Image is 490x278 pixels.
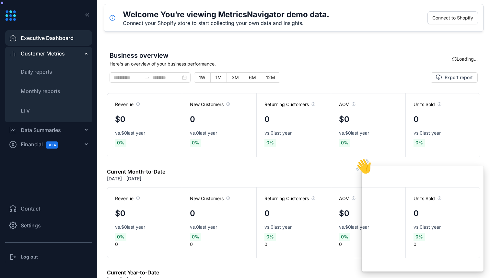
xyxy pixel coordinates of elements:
span: AOV [339,195,356,202]
span: 0 % [115,233,126,241]
div: 0 [107,187,182,258]
h4: $0 [339,208,349,219]
span: vs. $0 last year [339,224,369,230]
span: 0 % [414,139,425,147]
h6: Current Year-to-Date [107,269,159,276]
div: 👋 [355,159,372,173]
div: 0 [331,187,405,258]
h4: $0 [339,114,349,125]
span: Returning Customers [264,195,315,202]
p: [DATE] - [DATE] [107,175,141,182]
span: 0 % [264,139,276,147]
span: vs. $0 last year [115,130,145,136]
span: vs. $0 last year [339,130,369,136]
span: Executive Dashboard [21,34,74,42]
button: Export report [431,72,478,83]
span: 1M [216,75,222,80]
h4: 0 [190,114,195,125]
h5: Welcome You’re viewing MetricsNavigator demo data. [123,9,329,20]
span: BETA [46,141,58,149]
span: 12M [266,75,275,80]
h3: Log out [21,254,38,260]
span: Business overview [110,51,452,60]
button: Connect to Shopify [427,11,478,24]
span: Monthly reports [21,88,60,94]
span: 0 % [264,233,276,241]
span: LTV [21,107,30,114]
span: vs. 0 last year [264,130,292,136]
h4: 0 [264,114,270,125]
span: Units Sold [414,101,441,108]
span: 3M [232,75,239,80]
span: vs. 0 last year [190,130,217,136]
span: vs. 0 last year [190,224,217,230]
h4: 0 [190,208,195,219]
span: vs. $0 last year [115,224,145,230]
span: 0 % [115,139,126,147]
span: Connect to Shopify [432,14,473,21]
iframe: Form - Tally [362,166,484,272]
div: Connect your Shopify store to start collecting your own data and insights. [123,20,329,26]
span: 1W [199,75,205,80]
h4: $0 [115,208,125,219]
div: 0 [182,187,256,258]
span: vs. 0 last year [264,224,292,230]
span: New Customers [190,101,230,108]
span: 0 % [190,233,201,241]
span: AOV [339,101,356,108]
span: Customer Metrics [21,50,65,57]
span: Here's an overview of your business performance. [110,60,452,67]
span: to [145,75,150,80]
div: 0 [256,187,331,258]
h4: $0 [115,114,125,125]
h4: 0 [264,208,270,219]
div: Data Summaries [21,126,61,134]
span: New Customers [190,195,230,202]
span: Export report [445,74,473,81]
span: Contact [21,205,40,212]
span: vs. 0 last year [414,130,441,136]
span: Financial [21,137,64,152]
span: 0 % [339,233,350,241]
span: 0 % [190,139,201,147]
span: swap-right [145,75,150,80]
span: Returning Customers [264,101,315,108]
span: Settings [21,222,41,229]
div: Loading... [452,55,478,62]
span: 6M [249,75,256,80]
h6: Current Month-to-Date [107,168,165,175]
span: Daily reports [21,68,52,75]
span: Revenue [115,101,140,108]
span: 0 % [339,139,350,147]
h4: 0 [414,114,419,125]
span: Revenue [115,195,140,202]
span: sync [452,57,457,61]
